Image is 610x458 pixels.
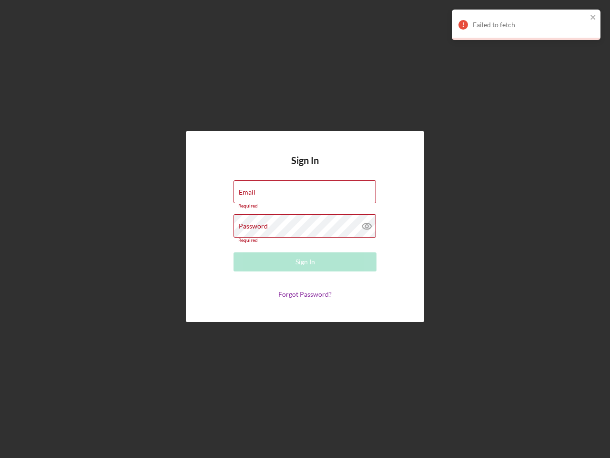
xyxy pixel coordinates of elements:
h4: Sign In [291,155,319,180]
div: Required [234,238,376,243]
label: Password [239,222,268,230]
div: Sign In [295,252,315,271]
div: Required [234,203,376,209]
button: Sign In [234,252,376,271]
label: Email [239,188,255,196]
button: close [590,13,597,22]
div: Failed to fetch [473,21,587,29]
a: Forgot Password? [278,290,332,298]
